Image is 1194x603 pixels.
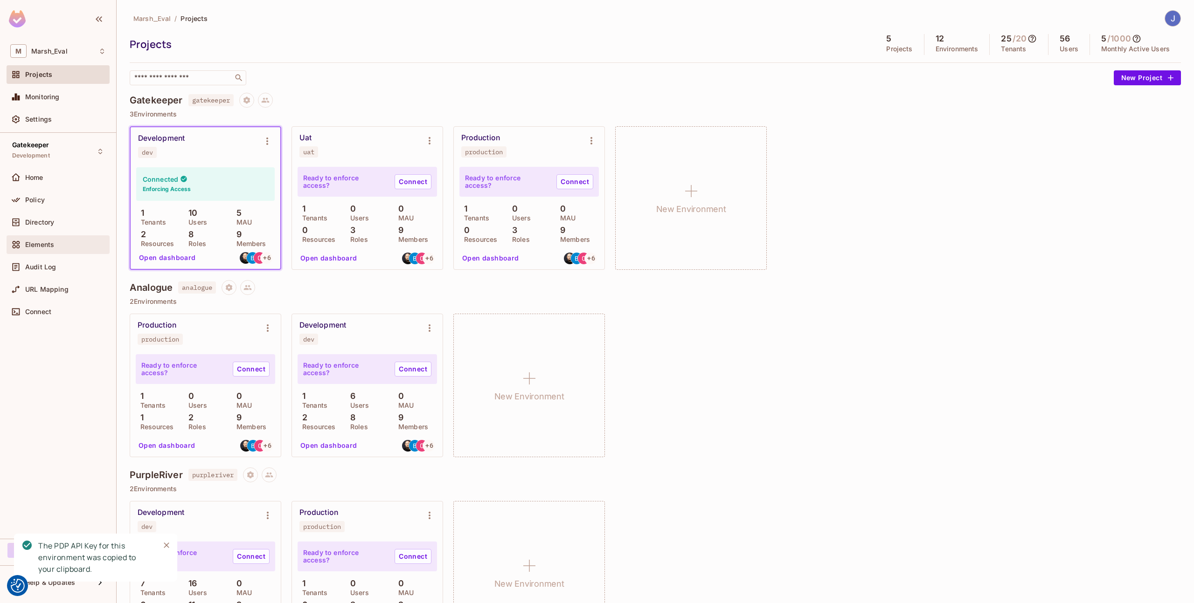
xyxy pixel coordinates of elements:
[507,226,517,235] p: 3
[494,390,564,404] h1: New Environment
[233,549,270,564] a: Connect
[233,362,270,377] a: Connect
[303,549,387,564] p: Ready to enforce access?
[188,94,234,106] span: gatekeeper
[303,336,314,343] div: dev
[1013,34,1027,43] h5: / 20
[258,506,277,525] button: Environment settings
[1001,34,1011,43] h5: 25
[402,440,414,452] img: thomas@permit.io
[12,152,50,159] span: Development
[232,413,242,422] p: 9
[184,402,207,409] p: Users
[394,391,404,401] p: 0
[555,214,576,222] p: MAU
[1101,34,1106,43] h5: 5
[180,14,208,23] span: Projects
[10,44,27,58] span: M
[136,402,166,409] p: Tenants
[1001,45,1026,53] p: Tenants
[394,589,414,596] p: MAU
[254,440,266,452] img: carla.teixeira@mmc.com
[936,34,944,43] h5: 12
[303,523,341,530] div: production
[346,214,369,222] p: Users
[184,589,207,596] p: Users
[1107,34,1131,43] h5: / 1000
[247,252,258,264] img: ben.read@mmc.com
[25,196,45,204] span: Policy
[136,240,174,247] p: Resources
[130,469,183,480] h4: PurpleRiver
[141,362,225,377] p: Ready to enforce access?
[136,413,144,422] p: 1
[136,423,174,431] p: Resources
[425,255,433,261] span: + 6
[420,131,439,150] button: Environment settings
[232,219,252,226] p: MAU
[395,174,431,189] a: Connect
[222,285,236,294] span: Project settings
[459,226,470,235] p: 0
[416,440,428,452] img: carla.teixeira@mmc.com
[556,174,593,189] a: Connect
[130,37,870,51] div: Projects
[138,321,176,330] div: Production
[298,402,327,409] p: Tenants
[25,93,60,101] span: Monitoring
[11,579,25,593] button: Consent Preferences
[582,131,601,150] button: Environment settings
[507,214,531,222] p: Users
[240,252,251,264] img: thomas@permit.io
[298,391,305,401] p: 1
[184,230,194,239] p: 8
[346,579,356,588] p: 0
[232,208,242,218] p: 5
[346,204,356,213] p: 0
[402,253,414,264] img: thomas@permit.io
[303,148,314,156] div: uat
[394,413,403,422] p: 9
[232,240,266,247] p: Members
[555,226,565,235] p: 9
[298,236,335,243] p: Resources
[303,362,387,377] p: Ready to enforce access?
[346,589,369,596] p: Users
[232,589,252,596] p: MAU
[459,214,489,222] p: Tenants
[416,253,428,264] img: carla.teixeira@mmc.com
[346,236,368,243] p: Roles
[394,204,404,213] p: 0
[184,391,194,401] p: 0
[188,469,238,481] span: purpleriver
[298,204,305,213] p: 1
[247,440,259,452] img: ben.read@mmc.com
[184,413,194,422] p: 2
[232,391,242,401] p: 0
[130,298,1181,305] p: 2 Environments
[263,254,271,261] span: + 6
[394,579,404,588] p: 0
[135,250,200,265] button: Open dashboard
[254,252,265,264] img: carla.teixeira@mmc.com
[395,362,431,377] a: Connect
[25,116,52,123] span: Settings
[143,185,191,193] h6: Enforcing Access
[394,226,403,235] p: 9
[886,45,912,53] p: Projects
[555,236,590,243] p: Members
[174,14,177,23] li: /
[394,236,428,243] p: Members
[459,204,467,213] p: 1
[298,423,335,431] p: Resources
[130,485,1181,493] p: 2 Environments
[587,255,595,261] span: + 6
[38,540,152,575] div: The PDP API Key for this environment was copied to your clipboard.
[160,538,174,552] button: Close
[258,319,277,337] button: Environment settings
[232,402,252,409] p: MAU
[141,549,225,564] p: Ready to enforce access?
[465,174,549,189] p: Ready to enforce access?
[142,149,153,156] div: dev
[564,253,576,264] img: thomas@permit.io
